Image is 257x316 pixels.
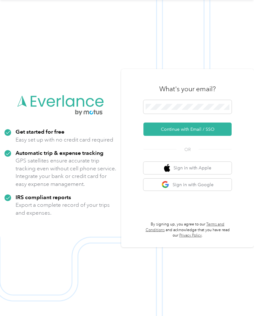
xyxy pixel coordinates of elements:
[143,222,232,238] p: By signing up, you agree to our and acknowledge that you have read our .
[143,162,232,174] button: apple logoSign in with Apple
[16,149,103,156] strong: Automatic trip & expense tracking
[16,201,117,217] p: Export a complete record of your trips and expenses.
[143,179,232,191] button: google logoSign in with Google
[16,157,117,188] p: GPS satellites ensure accurate trip tracking even without cell phone service. Integrate your bank...
[164,164,170,172] img: apple logo
[146,222,225,232] a: Terms and Conditions
[159,85,216,93] h3: What's your email?
[176,146,199,153] span: OR
[16,128,64,135] strong: Get started for free
[143,123,232,136] button: Continue with Email / SSO
[16,136,113,144] p: Easy set up with no credit card required
[16,194,71,200] strong: IRS compliant reports
[161,181,169,189] img: google logo
[179,233,202,238] a: Privacy Policy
